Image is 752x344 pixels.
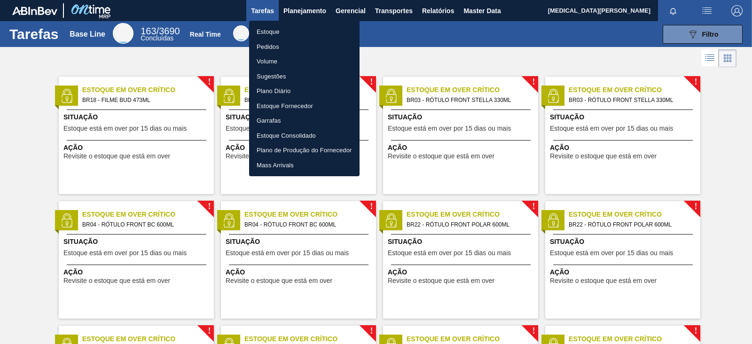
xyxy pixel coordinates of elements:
[249,24,360,39] a: Estoque
[249,84,360,99] a: Plano Diário
[249,39,360,55] a: Pedidos
[249,113,360,128] a: Garrafas
[249,99,360,114] a: Estoque Fornecedor
[249,69,360,84] a: Sugestões
[249,158,360,173] a: Mass Arrivals
[249,128,360,143] a: Estoque Consolidado
[249,54,360,69] a: Volume
[249,143,360,158] a: Plano de Produção do Fornecedor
